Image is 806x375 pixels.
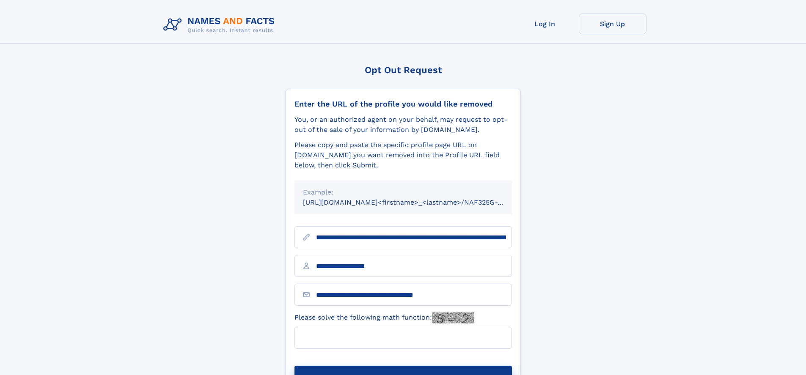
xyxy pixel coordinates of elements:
[294,99,512,109] div: Enter the URL of the profile you would like removed
[303,198,528,206] small: [URL][DOMAIN_NAME]<firstname>_<lastname>/NAF325G-xxxxxxxx
[160,14,282,36] img: Logo Names and Facts
[294,140,512,170] div: Please copy and paste the specific profile page URL on [DOMAIN_NAME] you want removed into the Pr...
[511,14,579,34] a: Log In
[303,187,503,197] div: Example:
[294,312,474,323] label: Please solve the following math function:
[294,115,512,135] div: You, or an authorized agent on your behalf, may request to opt-out of the sale of your informatio...
[286,65,521,75] div: Opt Out Request
[579,14,646,34] a: Sign Up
